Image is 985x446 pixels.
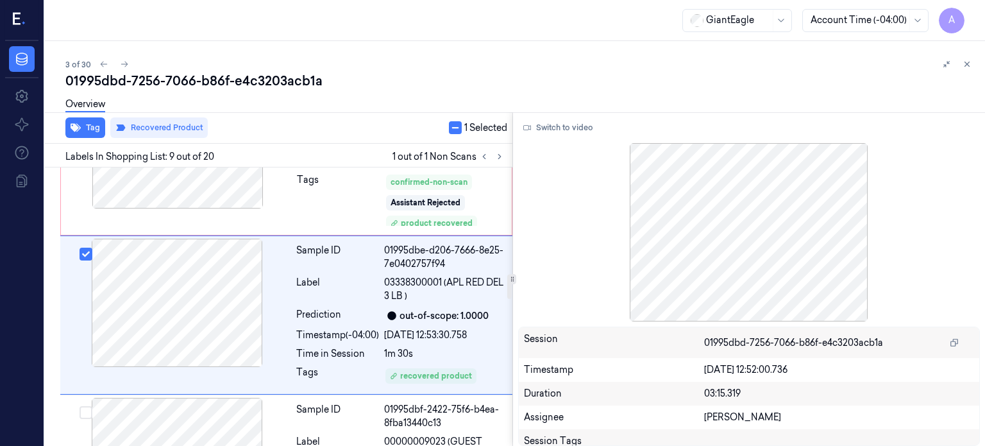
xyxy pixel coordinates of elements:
div: Sample ID [296,244,379,271]
div: 01995dbf-2422-75f6-b4ea-8fba13440c13 [384,403,505,430]
button: A [939,8,964,33]
div: Label [296,276,379,303]
div: recovered product [390,370,472,382]
div: Time in Session [296,347,379,361]
div: [PERSON_NAME] [704,411,975,424]
span: 01995dbd-7256-7066-b86f-e4c3203acb1a [704,336,883,350]
div: Assistant Rejected [391,197,460,209]
div: [DATE] 12:53:30.758 [384,329,505,342]
div: Tags [297,173,380,227]
div: product recovered [391,218,473,229]
div: 01995dbd-7256-7066-b86f-e4c3203acb1a [65,72,975,90]
span: 1 Selected [464,121,507,135]
div: Prediction [296,308,379,323]
button: Tag [65,117,105,138]
div: 03:15.319 [704,387,975,400]
div: Session [524,332,704,353]
div: Timestamp [524,363,704,377]
div: Sample ID [296,403,379,430]
span: 03338300001 (APL RED DEL 3 LB ) [384,276,505,303]
button: Select row [80,406,92,419]
span: 3 of 30 [65,59,91,70]
div: 01995dbe-d206-7666-8e25-7e0402757f94 [384,244,505,271]
div: 1m 30s [384,347,505,361]
div: [DATE] 12:52:00.736 [704,363,975,377]
button: Recovered Product [110,117,208,138]
span: 1 out of 1 Non Scans [392,149,507,164]
button: Select row [80,248,92,261]
button: Switch to video [518,117,598,138]
div: out-of-scope: 1.0000 [400,309,489,323]
a: Overview [65,98,105,112]
div: confirmed-non-scan [391,176,467,188]
div: Duration [524,387,704,400]
div: Assignee [524,411,704,424]
div: Tags [296,366,379,386]
span: Labels In Shopping List: 9 out of 20 [65,150,214,164]
div: Timestamp (-04:00) [296,329,379,342]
